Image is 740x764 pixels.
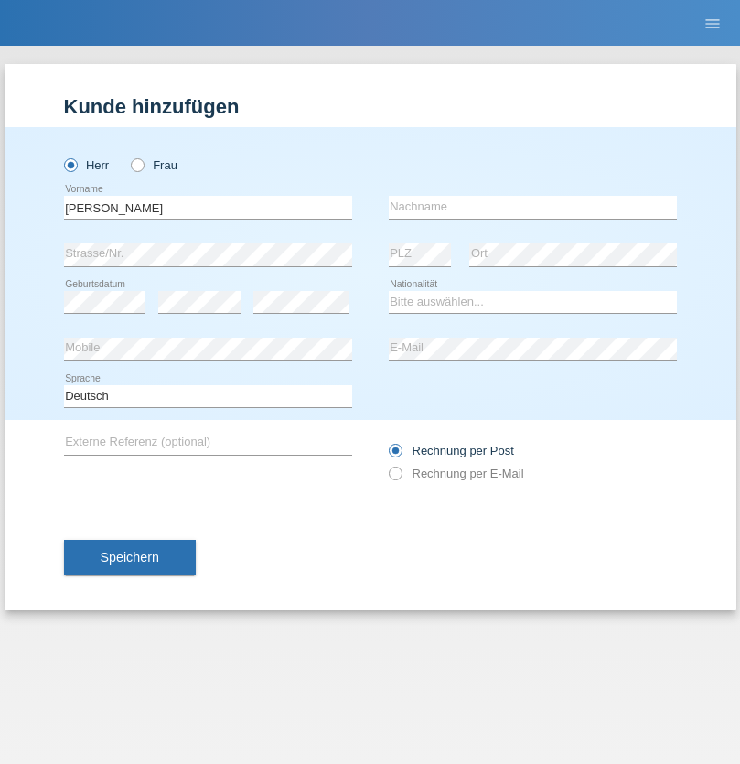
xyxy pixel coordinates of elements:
[64,158,76,170] input: Herr
[131,158,177,172] label: Frau
[64,540,196,575] button: Speichern
[389,444,401,467] input: Rechnung per Post
[389,444,514,457] label: Rechnung per Post
[389,467,524,480] label: Rechnung per E-Mail
[131,158,143,170] input: Frau
[101,550,159,565] span: Speichern
[694,17,731,28] a: menu
[64,158,110,172] label: Herr
[389,467,401,490] input: Rechnung per E-Mail
[703,15,722,33] i: menu
[64,95,677,118] h1: Kunde hinzufügen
